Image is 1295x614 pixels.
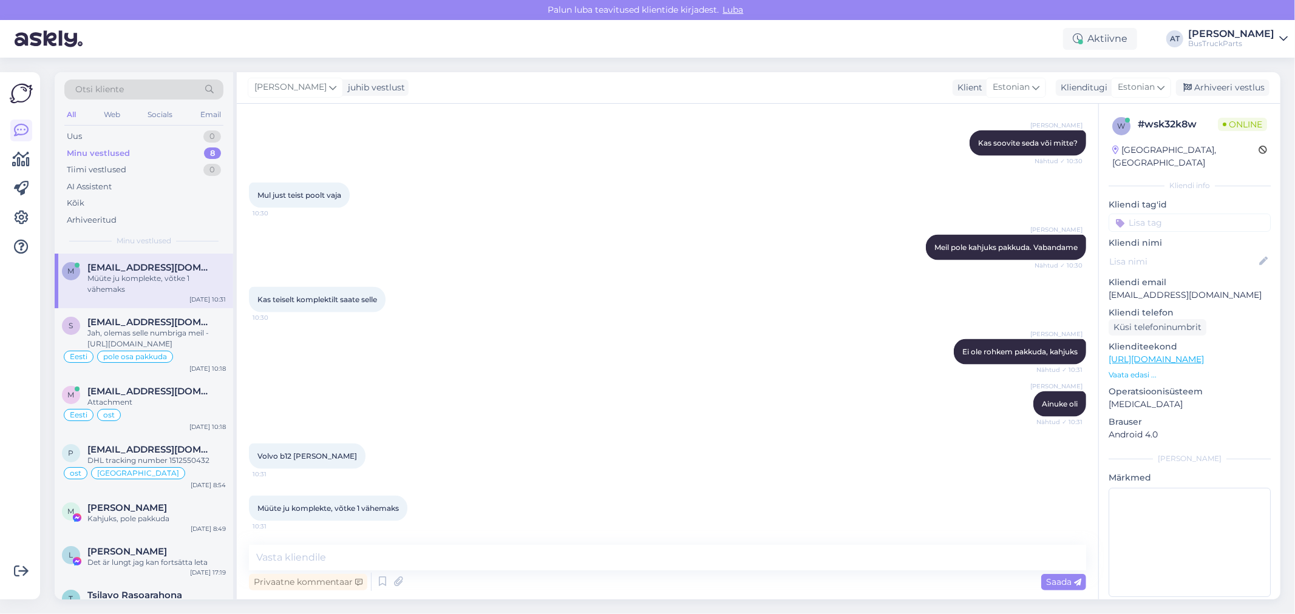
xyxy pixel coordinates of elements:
span: Menno de Vries [87,502,167,513]
div: Kliendi info [1109,180,1271,191]
a: [PERSON_NAME]BusTruckParts [1188,29,1288,49]
span: Kas soovite seda või mitte? [978,138,1078,147]
div: All [64,107,78,123]
span: m [68,390,75,399]
div: juhib vestlust [343,81,405,94]
p: [MEDICAL_DATA] [1109,398,1271,411]
div: [DATE] 8:54 [191,481,226,490]
span: 10:31 [253,470,298,479]
div: Kahjuks, pole pakkuda [87,513,226,524]
div: # wsk32k8w [1138,117,1218,132]
div: AT [1166,30,1183,47]
span: Estonian [993,81,1030,94]
span: L [69,550,73,559]
p: Android 4.0 [1109,428,1271,441]
div: Web [101,107,123,123]
span: s [69,321,73,330]
span: Volvo b12 [PERSON_NAME] [257,451,357,461]
span: 10:31 [253,522,298,531]
p: Brauser [1109,416,1271,428]
p: Märkmed [1109,471,1271,484]
div: Email [198,107,223,123]
span: Nähtud ✓ 10:30 [1035,261,1083,270]
span: Eesti [70,411,87,419]
div: [DATE] 10:18 [189,422,226,431]
img: Askly Logo [10,82,33,105]
p: Vaata edasi ... [1109,369,1271,380]
p: Klienditeekond [1109,340,1271,353]
span: Nähtud ✓ 10:30 [1035,157,1083,166]
span: Nähtud ✓ 10:31 [1036,417,1083,427]
span: Mul just teist poolt vaja [257,191,341,200]
span: Minu vestlused [117,235,171,246]
div: AI Assistent [67,181,112,193]
div: [DATE] 17:19 [190,568,226,577]
span: pecas@mssassistencia.pt [87,444,214,455]
div: Aktiivne [1063,28,1137,50]
div: BusTruckParts [1188,39,1274,49]
span: Online [1218,118,1267,131]
div: [PERSON_NAME] [1109,453,1271,464]
div: Klienditugi [1056,81,1107,94]
span: 10:30 [253,209,298,218]
div: Arhiveeritud [67,214,117,226]
div: 0 [203,130,221,143]
div: Uus [67,130,82,143]
span: ost [103,411,115,419]
span: Otsi kliente [75,83,124,96]
span: p [69,448,74,457]
span: Tsilavo Rasoarahona [87,590,182,601]
div: Det är lungt jag kan fortsätta leta [87,557,226,568]
div: DHL tracking number 1512550432 [87,455,226,466]
div: Attachment [87,397,226,408]
div: 0 [203,164,221,176]
div: Jah, olemas selle numbriga meil - [URL][DOMAIN_NAME] [87,328,226,349]
span: Liam Strömberg [87,546,167,557]
span: Estonian [1118,81,1155,94]
span: Meil pole kahjuks pakkuda. Vabandame [934,243,1078,252]
span: Ainuke oli [1042,399,1078,408]
div: [DATE] 10:18 [189,364,226,373]
div: Minu vestlused [67,147,130,160]
p: Kliendi nimi [1109,237,1271,249]
input: Lisa tag [1109,214,1271,232]
p: [EMAIL_ADDRESS][DOMAIN_NAME] [1109,289,1271,302]
div: [GEOGRAPHIC_DATA], [GEOGRAPHIC_DATA] [1112,144,1259,169]
div: Küsi telefoninumbrit [1109,319,1206,336]
span: 10:30 [253,313,298,322]
div: Kõik [67,197,84,209]
span: pole osa pakkuda [103,353,167,360]
span: matrixbussid@gmail.com [87,386,214,397]
div: Tiimi vestlused [67,164,126,176]
div: Klient [953,81,982,94]
div: Arhiveeri vestlus [1176,79,1270,96]
span: ost [70,470,81,477]
span: Müüte ju komplekte, võtke 1 vähemaks [257,504,399,513]
span: m [68,266,75,275]
div: [PERSON_NAME] [1188,29,1274,39]
span: [PERSON_NAME] [254,81,327,94]
span: Saada [1046,576,1081,587]
div: Privaatne kommentaar [249,574,367,590]
span: Luba [719,4,747,15]
span: Eesti [70,353,87,360]
div: [DATE] 8:49 [191,524,226,533]
span: [GEOGRAPHIC_DATA] [97,470,179,477]
span: [PERSON_NAME] [1030,382,1083,391]
input: Lisa nimi [1109,255,1257,268]
p: Kliendi tag'id [1109,198,1271,211]
span: [PERSON_NAME] [1030,329,1083,339]
span: M [68,507,75,516]
span: sarapuujanno@gmail.com [87,317,214,328]
p: Operatsioonisüsteem [1109,385,1271,398]
div: 8 [204,147,221,160]
span: [PERSON_NAME] [1030,121,1083,130]
span: Kas teiselt komplektilt saate selle [257,295,377,304]
span: matrixbussid@gmail.com [87,262,214,273]
div: Socials [145,107,175,123]
span: T [69,594,73,603]
span: Nähtud ✓ 10:31 [1036,365,1083,374]
p: Kliendi telefon [1109,306,1271,319]
div: [DATE] 10:31 [189,295,226,304]
span: Ei ole rohkem pakkuda, kahjuks [962,347,1078,356]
